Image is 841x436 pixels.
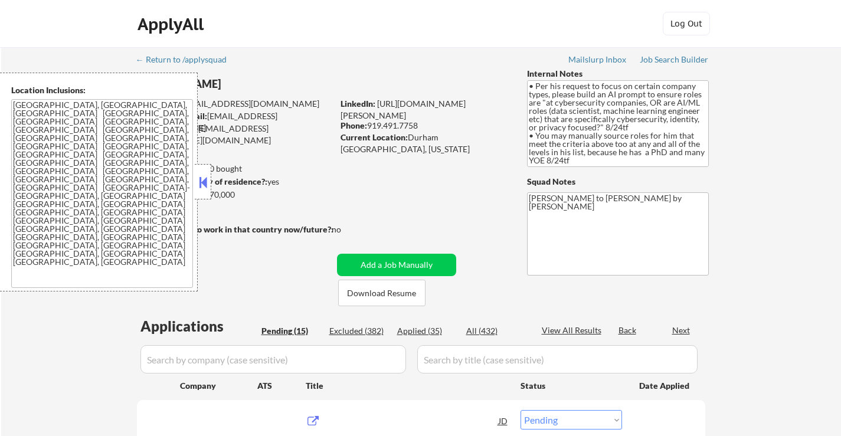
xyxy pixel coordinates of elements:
button: Log Out [663,12,710,35]
a: Job Search Builder [640,55,709,67]
div: ← Return to /applysquad [136,55,238,64]
div: no [332,224,365,235]
div: Applied (35) [397,325,456,337]
div: Internal Notes [527,68,709,80]
div: Date Applied [639,380,691,392]
div: Back [619,324,637,336]
a: Mailslurp Inbox [568,55,627,67]
strong: Will need Visa to work in that country now/future?: [137,224,333,234]
div: Applications [140,319,257,333]
a: ← Return to /applysquad [136,55,238,67]
div: Company [180,380,257,392]
div: Excluded (382) [329,325,388,337]
a: [URL][DOMAIN_NAME][PERSON_NAME] [341,99,466,120]
div: 919.491.7758 [341,120,508,132]
div: All (432) [466,325,525,337]
div: Pending (15) [261,325,320,337]
div: [EMAIL_ADDRESS][DOMAIN_NAME] [138,98,333,110]
div: 35 sent / 210 bought [136,163,333,175]
div: View All Results [542,324,605,336]
div: [PERSON_NAME] [137,77,379,91]
div: Mailslurp Inbox [568,55,627,64]
button: Add a Job Manually [337,254,456,276]
input: Search by title (case sensitive) [417,345,698,373]
button: Download Resume [338,280,426,306]
strong: Current Location: [341,132,408,142]
div: [EMAIL_ADDRESS][PERSON_NAME][DOMAIN_NAME] [137,123,333,146]
div: Next [672,324,691,336]
div: $170,000 [136,189,333,201]
strong: LinkedIn: [341,99,375,109]
div: ApplyAll [138,14,207,34]
div: JD [498,410,509,431]
div: Job Search Builder [640,55,709,64]
div: Title [306,380,509,392]
div: Squad Notes [527,176,709,188]
div: Status [521,375,622,396]
strong: Phone: [341,120,367,130]
input: Search by company (case sensitive) [140,345,406,373]
div: Location Inclusions: [11,84,193,96]
div: ATS [257,380,306,392]
div: Durham [GEOGRAPHIC_DATA], [US_STATE] [341,132,508,155]
div: [EMAIL_ADDRESS][DOMAIN_NAME] [138,110,333,133]
div: yes [136,176,329,188]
